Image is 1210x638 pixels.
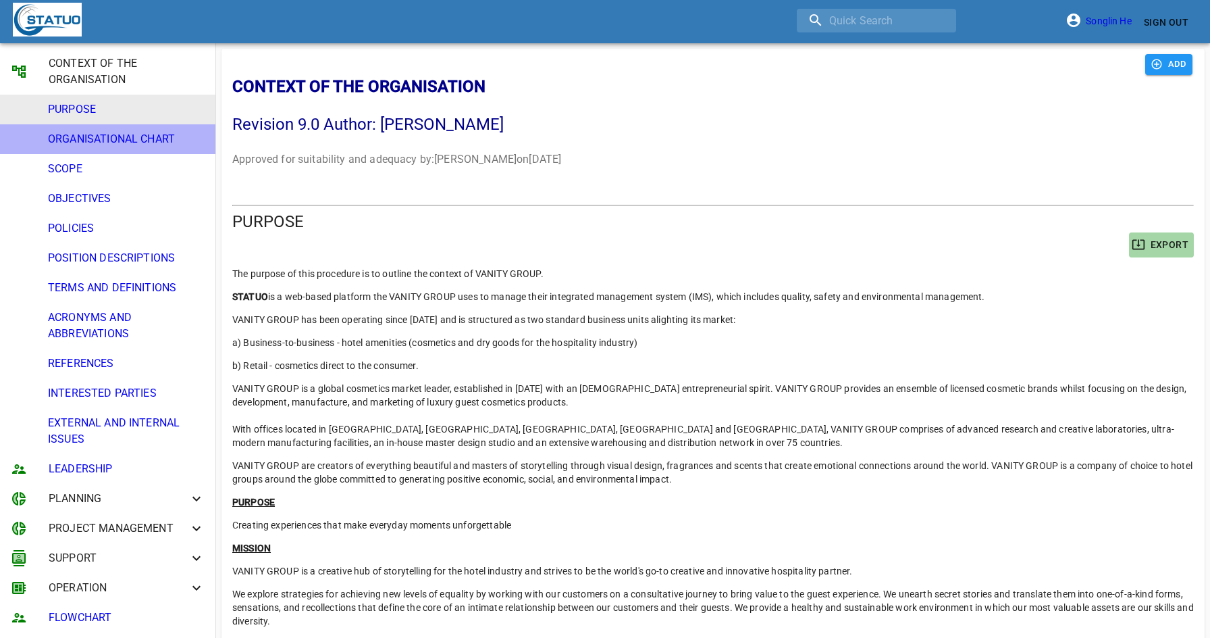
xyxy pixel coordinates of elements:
span: PROJECT MANAGEMENT [49,520,188,537]
span: PURPOSE [48,101,205,118]
p: We explore strategies for achieving new levels of equality by working with our customers on a con... [232,587,1194,628]
p: Creating experiences that make everyday moments unforgettable [232,518,1194,532]
strong: STATUO [232,291,268,302]
button: ADD [1145,54,1192,75]
span: ORGANISATIONAL CHART [48,131,205,147]
p: is a web-based platform the VANITY GROUP uses to manage their integrated management system (IMS),... [232,290,1194,303]
u: MISSION [232,543,271,554]
button: EXPORT [1129,232,1194,257]
span: PLANNING [49,491,188,507]
span: OPERATION [49,580,188,596]
span: REFERENCES [48,355,205,372]
span: TERMS AND DEFINITIONS [48,280,205,296]
span: EXPORT [1134,237,1188,253]
b: CONTEXT OF THE ORGANISATION [232,77,485,96]
span: SUPPORT [49,550,188,566]
p: The purpose of this procedure is to outline the context of VANITY GROUP. [232,267,1194,280]
p: Revision 9.0 Author: [PERSON_NAME] [232,114,1145,135]
span: ADD [1152,57,1186,72]
span: CONTEXT OF THE ORGANISATION [49,55,188,88]
span: OBJECTIVES [48,191,205,207]
span: VANITY GROUP are creators of everything beautiful and masters of storytelling through visual desi... [232,460,1192,485]
span: INTERESTED PARTIES [48,385,205,401]
img: Statuo [13,3,82,36]
span: Sign Out [1144,14,1188,31]
a: Songlin He [1070,16,1138,26]
span: SCOPE [48,161,205,177]
u: PURPOSE [232,497,275,508]
span: VANITY GROUP is a global cosmetics market leader, established in [DATE] with an [DEMOGRAPHIC_DATA... [232,383,1186,448]
span: ACRONYMS AND ABBREVIATIONS [48,310,205,342]
span: EXTERNAL AND INTERNAL ISSUES [48,415,205,447]
p: VANITY GROUP is a creative hub of storytelling for the hotel industry and strives to be the world... [232,564,1194,578]
span: POSITION DESCRIPTIONS [48,250,205,266]
h2: PURPOSE [232,211,1194,232]
span: LEADERSHIP [49,461,205,477]
span: FLOWCHART [49,610,205,626]
p: VANITY GROUP has been operating since [DATE] and is structured as two standard business units ali... [232,313,1194,326]
p: b) Retail - cosmetics direct to the consumer. [232,359,1194,372]
p: a) Business-to-business - hotel amenities (cosmetics and dry goods for the hospitality industry) [232,336,1194,349]
input: search [797,9,956,32]
p: Approved for suitability and adequacy by: [PERSON_NAME] on [DATE] [232,151,1145,168]
span: POLICIES [48,220,205,237]
button: Sign Out [1138,10,1194,35]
